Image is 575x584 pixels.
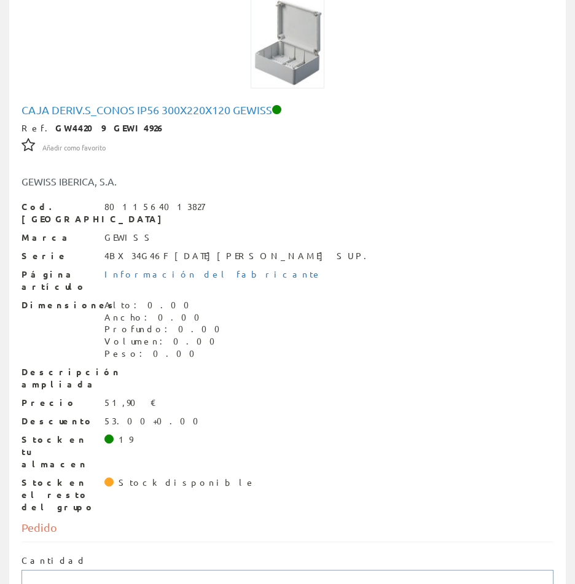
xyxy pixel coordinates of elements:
strong: GW44209 GEWI4926 [55,122,165,133]
div: 8011564013827 [104,201,205,213]
div: Peso: 0.00 [104,348,227,360]
div: 19 [119,434,133,446]
label: Cantidad [22,555,87,567]
div: Ref. [22,122,553,134]
span: Marca [22,232,95,244]
span: Serie [22,250,95,262]
div: Ancho: 0.00 [104,311,227,324]
span: Stock en tu almacen [22,434,95,470]
span: Cod. [GEOGRAPHIC_DATA] [22,201,95,225]
div: Pedido [22,520,553,542]
div: 53.00+0.00 [104,415,206,427]
div: GEWISS [104,232,155,244]
span: Stock en el resto del grupo [22,477,95,513]
a: Información del fabricante [104,268,322,279]
div: Profundo: 0.00 [104,323,227,335]
div: Stock disponible [119,477,256,489]
span: Página artículo [22,268,95,293]
div: GEWISS IBERICA, S.A. [12,174,563,189]
div: 51,90 € [104,397,157,409]
span: Descuento [22,415,95,427]
span: Precio [22,397,95,409]
a: Añadir como favorito [42,141,106,152]
div: Alto: 0.00 [104,299,227,311]
h1: Caja Deriv.s_conos Ip56 300x220x120 Gewiss [22,104,553,116]
span: Descripción ampliada [22,366,95,391]
div: Volumen: 0.00 [104,335,227,348]
span: Dimensiones [22,299,95,311]
div: 4BX34G46F [DATE][PERSON_NAME] SUP. [104,250,374,262]
span: Añadir como favorito [42,143,106,153]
